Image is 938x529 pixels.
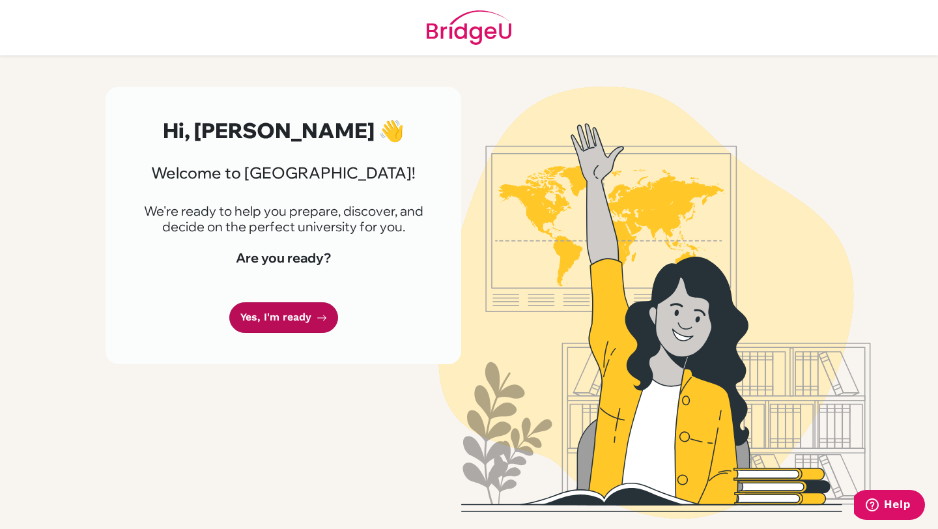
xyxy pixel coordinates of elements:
[137,118,430,143] h2: Hi, [PERSON_NAME] 👋
[854,490,925,522] iframe: Opens a widget where you can find more information
[229,302,338,333] a: Yes, I'm ready
[137,203,430,235] p: We're ready to help you prepare, discover, and decide on the perfect university for you.
[137,164,430,182] h3: Welcome to [GEOGRAPHIC_DATA]!
[137,250,430,266] h4: Are you ready?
